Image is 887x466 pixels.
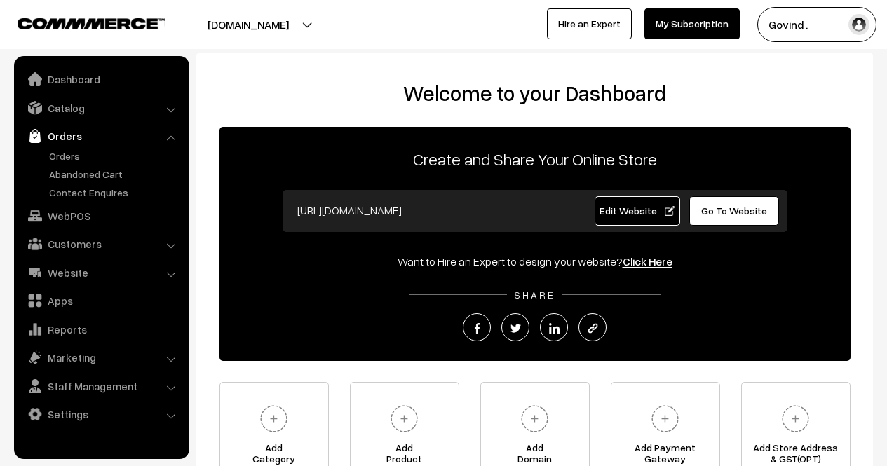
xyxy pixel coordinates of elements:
a: Click Here [623,254,672,268]
img: plus.svg [385,399,424,438]
a: Apps [18,288,184,313]
img: user [848,14,869,35]
a: Website [18,260,184,285]
a: Marketing [18,345,184,370]
button: [DOMAIN_NAME] [158,7,338,42]
a: WebPOS [18,203,184,228]
img: COMMMERCE [18,18,165,29]
a: Staff Management [18,374,184,399]
p: Create and Share Your Online Store [219,146,851,172]
a: Settings [18,402,184,427]
a: My Subscription [644,8,740,39]
img: plus.svg [646,399,684,438]
button: Govind . [757,7,876,42]
a: Go To Website [689,196,780,226]
a: Customers [18,231,184,256]
a: Orders [46,149,184,163]
span: SHARE [507,289,562,301]
a: Abandoned Cart [46,167,184,181]
a: Contact Enquires [46,185,184,200]
img: plus.svg [515,399,554,438]
a: COMMMERCE [18,14,140,31]
div: Want to Hire an Expert to design your website? [219,253,851,270]
span: Go To Website [701,205,767,217]
a: Dashboard [18,67,184,92]
a: Reports [18,317,184,342]
a: Edit Website [595,196,680,226]
img: plus.svg [255,399,293,438]
h2: Welcome to your Dashboard [210,81,859,106]
img: plus.svg [776,399,815,438]
a: Orders [18,123,184,149]
a: Hire an Expert [547,8,632,39]
a: Catalog [18,95,184,121]
span: Edit Website [600,205,675,217]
